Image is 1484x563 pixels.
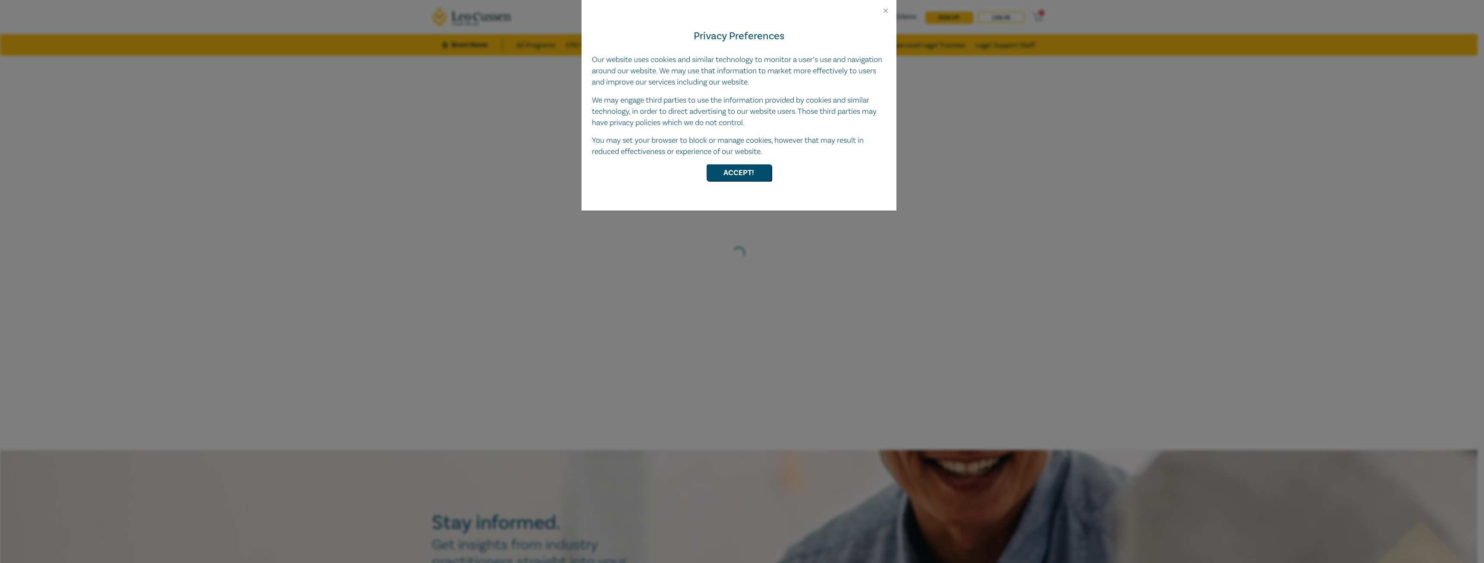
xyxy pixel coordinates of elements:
p: Our website uses cookies and similar technology to monitor a user’s use and navigation around our... [592,54,886,88]
p: You may set your browser to block or manage cookies, however that may result in reduced effective... [592,135,886,157]
button: Accept! [707,164,771,181]
h4: Privacy Preferences [592,28,886,44]
p: We may engage third parties to use the information provided by cookies and similar technology, in... [592,95,886,129]
button: Close [882,7,890,15]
